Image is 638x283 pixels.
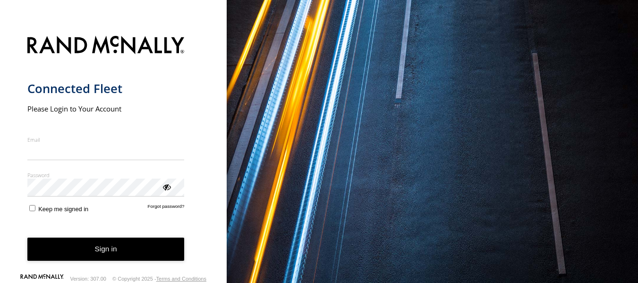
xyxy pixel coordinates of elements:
[156,276,206,282] a: Terms and Conditions
[38,206,88,213] span: Keep me signed in
[27,136,185,143] label: Email
[162,182,171,191] div: ViewPassword
[27,30,200,276] form: main
[70,276,106,282] div: Version: 307.00
[27,172,185,179] label: Password
[27,104,185,113] h2: Please Login to Your Account
[112,276,206,282] div: © Copyright 2025 -
[27,81,185,96] h1: Connected Fleet
[27,34,185,58] img: Rand McNally
[27,238,185,261] button: Sign in
[148,204,185,213] a: Forgot password?
[29,205,35,211] input: Keep me signed in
